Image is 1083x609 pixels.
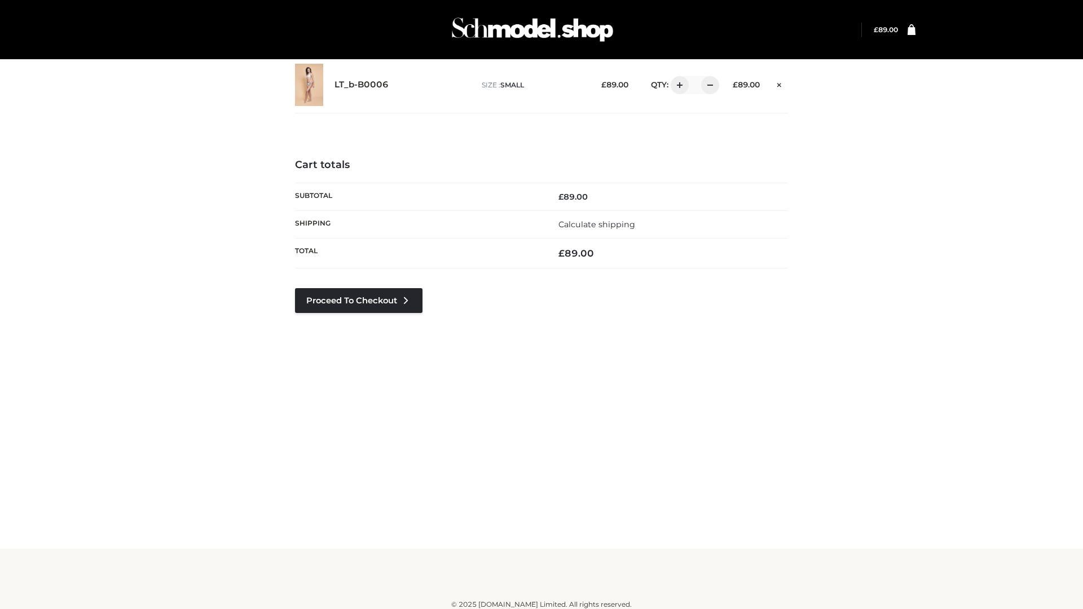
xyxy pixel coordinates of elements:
div: QTY: [640,76,715,94]
bdi: 89.00 [558,192,588,202]
bdi: 89.00 [558,248,594,259]
a: Proceed to Checkout [295,288,422,313]
th: Shipping [295,210,541,238]
span: £ [874,25,878,34]
a: £89.00 [874,25,898,34]
span: SMALL [500,81,524,89]
img: Schmodel Admin 964 [448,7,617,52]
a: Remove this item [771,76,788,91]
span: £ [601,80,606,89]
th: Total [295,239,541,268]
bdi: 89.00 [601,80,628,89]
a: LT_b-B0006 [334,80,389,90]
bdi: 89.00 [733,80,760,89]
span: £ [733,80,738,89]
p: size : [482,80,584,90]
bdi: 89.00 [874,25,898,34]
span: £ [558,248,565,259]
a: Calculate shipping [558,219,635,230]
th: Subtotal [295,183,541,210]
h4: Cart totals [295,159,788,171]
span: £ [558,192,563,202]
